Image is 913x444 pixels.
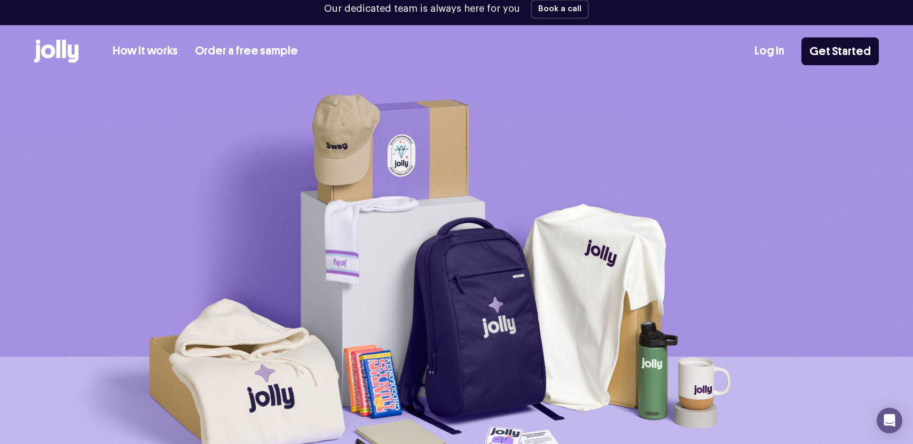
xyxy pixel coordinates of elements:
[195,42,298,60] a: Order a free sample
[113,42,178,60] a: How it works
[801,37,879,65] a: Get Started
[324,2,520,16] p: Our dedicated team is always here for you
[877,408,902,433] div: Open Intercom Messenger
[754,42,784,60] a: Log In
